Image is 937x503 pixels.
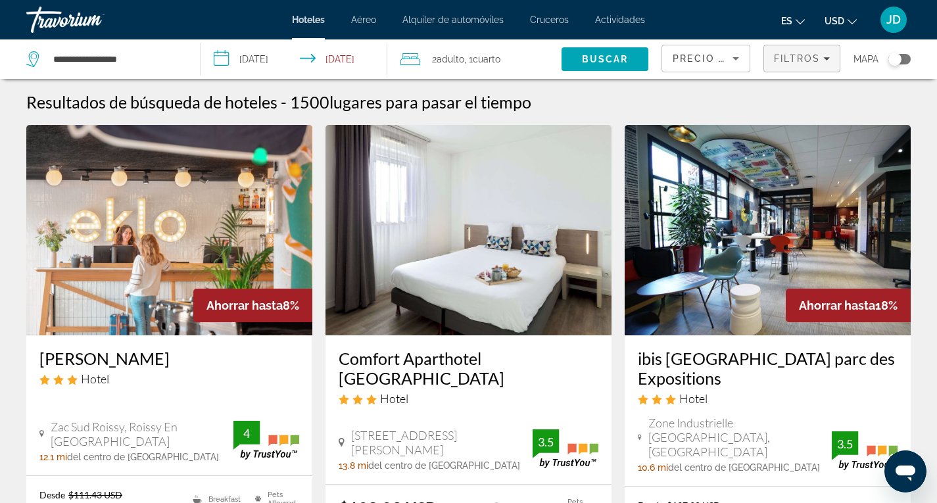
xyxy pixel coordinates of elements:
[625,125,911,335] img: ibis Paris Nord Villepinte parc des Expositions
[799,299,875,312] span: Ahorrar hasta
[878,53,911,65] button: Toggle map
[380,391,408,406] span: Hotel
[786,289,911,322] div: 18%
[339,391,598,406] div: 3 star Hotel
[562,47,648,71] button: Search
[774,53,820,64] span: Filtros
[339,460,368,471] span: 13.8 mi
[52,49,180,69] input: Search hotel destination
[39,371,299,386] div: 3 star Hotel
[825,11,857,30] button: Change currency
[51,419,233,448] span: Zac Sud Roissy, Roissy En [GEOGRAPHIC_DATA]
[233,421,299,460] img: TrustYou guest rating badge
[884,450,926,492] iframe: Botón para iniciar la ventana de mensajería
[781,16,792,26] span: es
[886,13,901,26] span: JD
[339,348,598,388] a: Comfort Aparthotel [GEOGRAPHIC_DATA]
[233,425,260,441] div: 4
[329,92,531,112] span: lugares para pasar el tiempo
[530,14,569,25] a: Cruceros
[193,289,312,322] div: 8%
[290,92,531,112] h2: 1500
[68,489,122,500] del: $111.43 USD
[325,125,612,335] img: Comfort Aparthotel Versailles St Cyr l Ecole
[39,452,67,462] span: 12.1 mi
[781,11,805,30] button: Change language
[877,6,911,34] button: User Menu
[39,489,65,500] span: Desde
[402,14,504,25] a: Alquiler de automóviles
[281,92,287,112] span: -
[368,460,520,471] span: del centro de [GEOGRAPHIC_DATA]
[533,434,559,450] div: 3.5
[81,371,109,386] span: Hotel
[832,431,898,470] img: TrustYou guest rating badge
[638,391,898,406] div: 3 star Hotel
[533,429,598,468] img: TrustYou guest rating badge
[832,436,858,452] div: 3.5
[473,54,500,64] span: Cuarto
[351,428,533,457] span: [STREET_ADDRESS][PERSON_NAME]
[201,39,388,79] button: Select check in and out date
[825,16,844,26] span: USD
[648,416,832,459] span: Zone Industrielle [GEOGRAPHIC_DATA], [GEOGRAPHIC_DATA]
[763,45,840,72] button: Filters
[638,348,898,388] a: ibis [GEOGRAPHIC_DATA] parc des Expositions
[39,348,299,368] a: [PERSON_NAME]
[679,391,708,406] span: Hotel
[673,53,775,64] span: Precio más bajo
[668,462,820,473] span: del centro de [GEOGRAPHIC_DATA]
[595,14,645,25] a: Actividades
[638,462,668,473] span: 10.6 mi
[351,14,376,25] a: Aéreo
[437,54,464,64] span: Adulto
[464,50,500,68] span: , 1
[26,125,312,335] img: Eklo Roissy
[206,299,283,312] span: Ahorrar hasta
[582,54,629,64] span: Buscar
[67,452,219,462] span: del centro de [GEOGRAPHIC_DATA]
[673,51,739,66] mat-select: Sort by
[432,50,464,68] span: 2
[26,92,277,112] h1: Resultados de búsqueda de hoteles
[387,39,562,79] button: Travelers: 2 adults, 0 children
[853,50,878,68] span: Mapa
[292,14,325,25] a: Hoteles
[26,3,158,37] a: Travorium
